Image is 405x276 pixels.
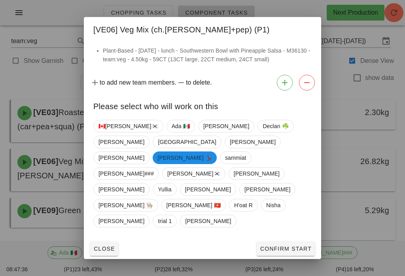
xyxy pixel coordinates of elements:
span: trial 1 [158,215,172,227]
span: H'oat R [234,199,253,211]
span: [PERSON_NAME] [203,120,249,132]
div: to add new team members. to delete. [84,72,321,94]
button: Close [90,242,118,256]
span: [PERSON_NAME] [230,136,276,148]
div: [VE06] Veg Mix (ch.[PERSON_NAME]+pep) (P1) [84,17,321,40]
span: Nisha [266,199,280,211]
span: Yullia [158,183,171,195]
span: [PERSON_NAME] 🇻🇳 [167,199,221,211]
span: [PERSON_NAME] 👨🏼‍🍳 [98,199,153,211]
span: [PERSON_NAME] [98,152,144,164]
span: Ada 🇲🇽 [172,120,190,132]
span: 🇨🇦[PERSON_NAME]🇰🇷 [98,120,158,132]
li: Plant-Based - [DATE] - lunch - Southwestern Bowl with Pineapple Salsa - M36130 - team:veg - 4.50k... [103,46,312,64]
span: [GEOGRAPHIC_DATA] [158,136,216,148]
span: Close [93,246,115,252]
span: [PERSON_NAME] [185,215,231,227]
button: Confirm Start [257,242,315,256]
span: [PERSON_NAME]🇰🇷 [167,168,220,180]
span: Confirm Start [260,246,312,252]
span: [PERSON_NAME] [185,183,231,195]
span: [PERSON_NAME] [234,168,280,180]
span: [PERSON_NAME]### [98,168,154,180]
span: Declan ☘️ [263,120,288,132]
span: [PERSON_NAME] [98,183,144,195]
span: [PERSON_NAME] [244,183,290,195]
div: Please select who will work on this [84,94,321,117]
span: [PERSON_NAME] [98,136,144,148]
span: [PERSON_NAME] 💃🏽 [157,151,212,164]
span: [PERSON_NAME] [98,215,144,227]
span: sammiat [225,152,246,164]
